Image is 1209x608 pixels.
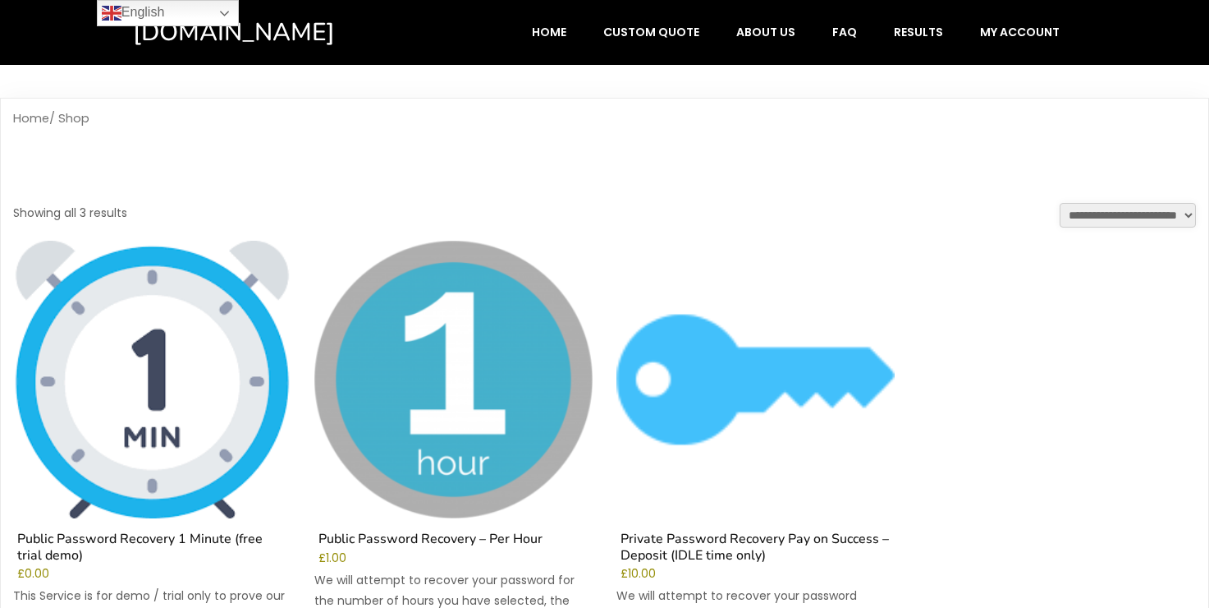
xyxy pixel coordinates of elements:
[17,566,49,582] bdi: 0.00
[603,25,699,39] span: Custom Quote
[616,241,895,568] a: Private Password Recovery Pay on Success – Deposit (IDLE time only)
[963,16,1077,48] a: My account
[1060,203,1196,228] select: Shop order
[719,16,813,48] a: About Us
[894,25,943,39] span: Results
[980,25,1060,39] span: My account
[621,566,628,582] span: £
[314,241,593,519] img: Public Password Recovery - Per Hour
[318,550,346,566] bdi: 1.00
[877,16,960,48] a: Results
[621,566,656,582] bdi: 10.00
[736,25,795,39] span: About Us
[13,111,1196,127] nav: Breadcrumb
[13,241,291,568] a: Public Password Recovery 1 Minute (free trial demo)
[13,241,291,519] img: Public Password Recovery 1 Minute (free trial demo)
[318,550,326,566] span: £
[515,16,584,48] a: Home
[314,241,593,552] a: Public Password Recovery – Per Hour
[13,203,127,223] p: Showing all 3 results
[13,110,49,127] a: Home
[17,566,25,582] span: £
[133,16,405,48] a: [DOMAIN_NAME]
[586,16,717,48] a: Custom Quote
[832,25,857,39] span: FAQ
[532,25,566,39] span: Home
[314,532,593,551] h2: Public Password Recovery – Per Hour
[616,241,895,519] img: Private Password Recovery Pay on Success - Deposit (IDLE time only)
[102,3,121,23] img: en
[616,532,895,567] h2: Private Password Recovery Pay on Success – Deposit (IDLE time only)
[13,532,291,567] h2: Public Password Recovery 1 Minute (free trial demo)
[13,139,1196,203] h1: Shop
[815,16,874,48] a: FAQ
